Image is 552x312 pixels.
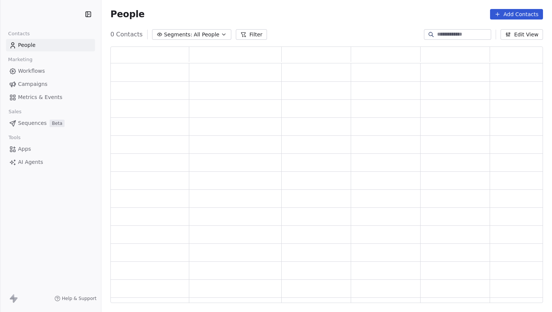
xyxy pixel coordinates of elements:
[6,91,95,103] a: Metrics & Events
[54,295,97,301] a: Help & Support
[50,120,65,127] span: Beta
[6,65,95,77] a: Workflows
[5,106,25,117] span: Sales
[236,29,267,40] button: Filter
[6,78,95,90] a: Campaigns
[6,117,95,129] a: SequencesBeta
[501,29,543,40] button: Edit View
[5,132,24,143] span: Tools
[5,54,36,65] span: Marketing
[18,67,45,75] span: Workflows
[18,93,62,101] span: Metrics & Events
[62,295,97,301] span: Help & Support
[110,9,145,20] span: People
[18,158,43,166] span: AI Agents
[6,156,95,168] a: AI Agents
[490,9,543,19] button: Add Contacts
[18,145,31,153] span: Apps
[110,30,143,39] span: 0 Contacts
[6,39,95,51] a: People
[18,80,47,88] span: Campaigns
[194,31,219,39] span: All People
[6,143,95,155] a: Apps
[18,41,36,49] span: People
[164,31,192,39] span: Segments:
[18,119,47,127] span: Sequences
[5,28,33,39] span: Contacts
